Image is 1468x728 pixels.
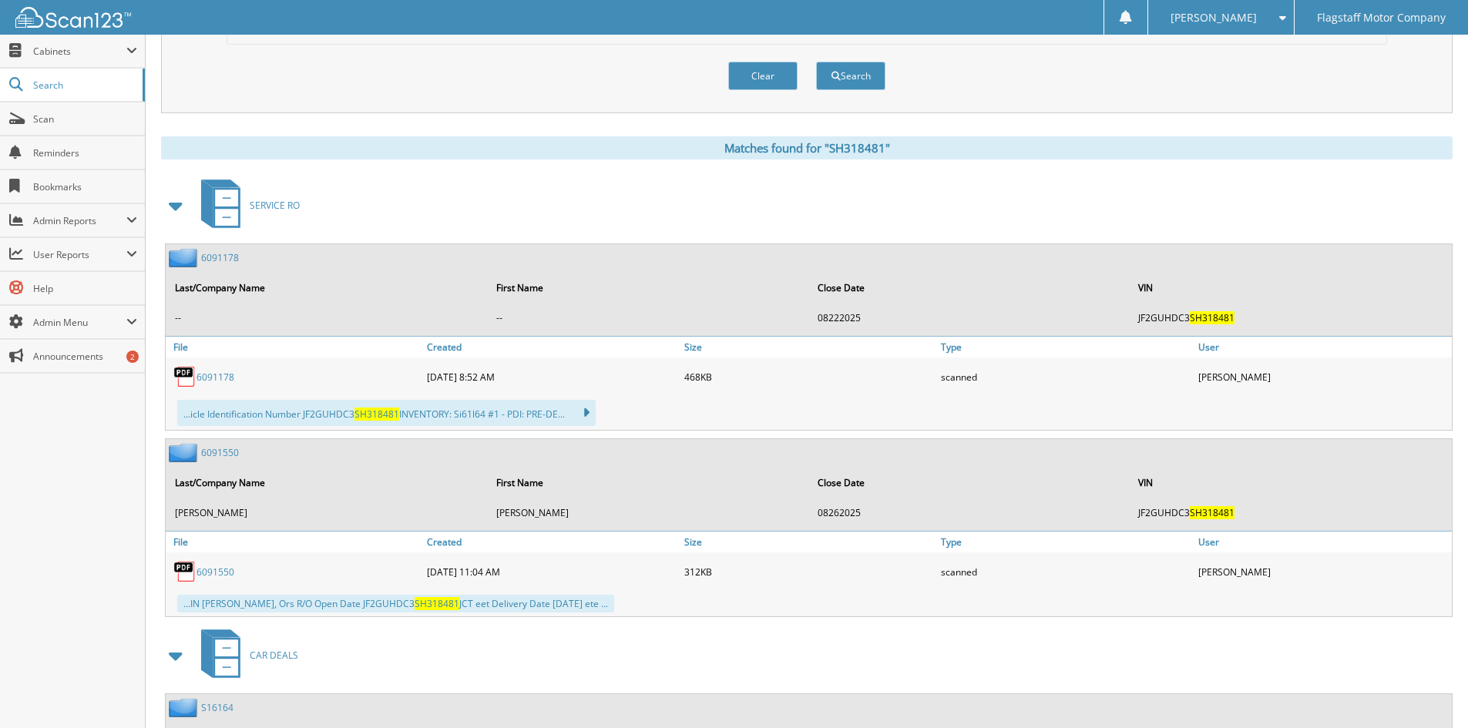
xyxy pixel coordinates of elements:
a: File [166,337,423,357]
span: SH318481 [415,597,459,610]
div: [PERSON_NAME] [1194,556,1452,587]
a: User [1194,532,1452,552]
span: CAR DEALS [250,649,298,662]
a: 6091178 [201,251,239,264]
th: Close Date [810,272,1130,304]
div: ...IN [PERSON_NAME], Ors R/O Open Date JF2GUHDC3 JCT eet Delivery Date [DATE] ete ... [177,595,614,612]
a: Size [680,337,938,357]
a: Created [423,532,680,552]
th: VIN [1130,272,1450,304]
button: Clear [728,62,798,90]
th: First Name [489,272,808,304]
td: [PERSON_NAME] [489,500,808,525]
td: 08222025 [810,305,1130,330]
img: PDF.png [173,560,197,583]
span: Flagstaff Motor Company [1317,13,1446,22]
span: SH318481 [1190,506,1235,519]
iframe: Chat Widget [1391,654,1468,728]
a: File [166,532,423,552]
div: Matches found for "SH318481" [161,136,1453,159]
a: User [1194,337,1452,357]
img: folder2.png [169,698,201,717]
div: 468KB [680,361,938,392]
span: Search [33,79,135,92]
a: S16164 [201,701,233,714]
img: folder2.png [169,248,201,267]
td: 08262025 [810,500,1130,525]
span: Announcements [33,350,137,363]
div: 2 [126,351,139,363]
div: scanned [937,361,1194,392]
div: [DATE] 8:52 AM [423,361,680,392]
td: JF2GUHDC3 [1130,500,1450,525]
span: Help [33,282,137,295]
a: 6091178 [197,371,234,384]
span: Reminders [33,146,137,159]
div: 312KB [680,556,938,587]
td: JF2GUHDC3 [1130,305,1450,330]
a: 6091550 [197,565,234,579]
th: First Name [489,467,808,498]
button: Search [816,62,885,90]
a: Created [423,337,680,357]
img: folder2.png [169,443,201,462]
a: Type [937,337,1194,357]
span: Bookmarks [33,180,137,193]
span: User Reports [33,248,126,261]
a: Type [937,532,1194,552]
th: Last/Company Name [167,467,487,498]
span: SH318481 [354,408,399,421]
a: Size [680,532,938,552]
a: 6091550 [201,446,239,459]
div: ...icle Identification Number JF2GUHDC3 INVENTORY: Si61l64 #1 - PDI: PRE-DE... [177,400,596,426]
span: Admin Reports [33,214,126,227]
td: -- [167,305,487,330]
a: CAR DEALS [192,625,298,686]
span: Admin Menu [33,316,126,329]
td: -- [489,305,808,330]
div: [DATE] 11:04 AM [423,556,680,587]
a: SERVICE RO [192,175,300,236]
img: PDF.png [173,365,197,388]
th: Last/Company Name [167,272,487,304]
span: SH318481 [1190,311,1235,324]
span: Scan [33,112,137,126]
th: Close Date [810,467,1130,498]
span: Cabinets [33,45,126,58]
th: VIN [1130,467,1450,498]
span: SERVICE RO [250,199,300,212]
div: scanned [937,556,1194,587]
img: scan123-logo-white.svg [15,7,131,28]
span: [PERSON_NAME] [1171,13,1257,22]
td: [PERSON_NAME] [167,500,487,525]
div: [PERSON_NAME] [1194,361,1452,392]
